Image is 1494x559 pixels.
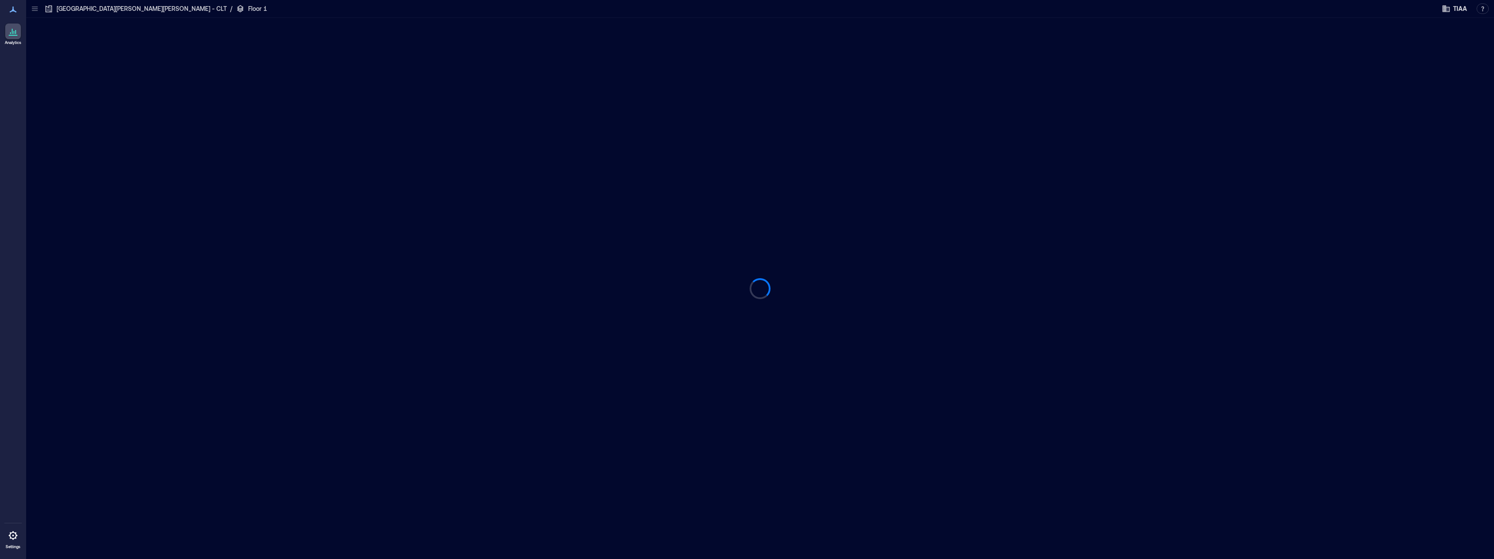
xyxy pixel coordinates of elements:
[1439,2,1470,16] button: TIAA
[1453,4,1467,13] span: TIAA
[3,525,24,552] a: Settings
[248,4,267,13] p: Floor 1
[5,40,21,45] p: Analytics
[230,4,232,13] p: /
[6,544,20,549] p: Settings
[57,4,227,13] p: [GEOGRAPHIC_DATA][PERSON_NAME][PERSON_NAME] - CLT
[2,21,24,48] a: Analytics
